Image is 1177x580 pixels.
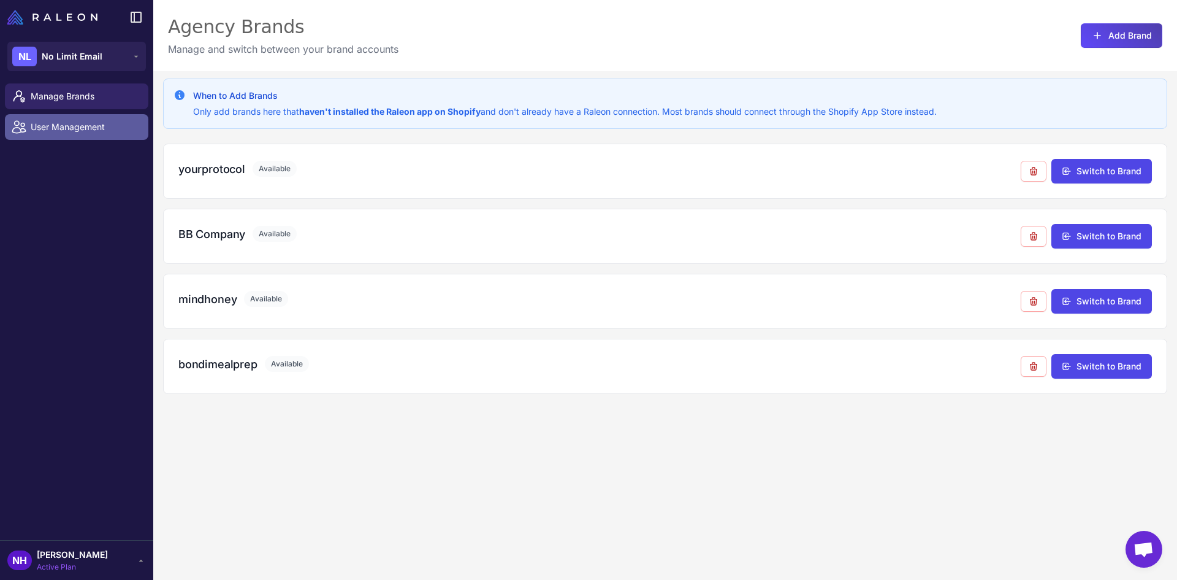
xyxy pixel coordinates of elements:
span: Active Plan [37,562,108,573]
span: Available [253,226,297,242]
span: Manage Brands [31,90,139,103]
span: User Management [31,120,139,134]
span: Available [244,291,288,307]
button: Switch to Brand [1051,289,1152,314]
button: Switch to Brand [1051,224,1152,249]
h3: yourprotocol [178,161,245,177]
div: NL [12,47,37,66]
button: Remove from agency [1021,161,1046,182]
button: Switch to Brand [1051,354,1152,379]
span: Available [265,356,309,372]
div: Open chat [1126,531,1162,568]
button: Remove from agency [1021,226,1046,247]
a: Raleon Logo [7,10,102,25]
span: No Limit Email [42,50,102,63]
span: Available [253,161,297,177]
button: Remove from agency [1021,356,1046,377]
p: Only add brands here that and don't already have a Raleon connection. Most brands should connect ... [193,105,937,118]
div: Agency Brands [168,15,398,39]
p: Manage and switch between your brand accounts [168,42,398,56]
button: Add Brand [1081,23,1162,48]
h3: When to Add Brands [193,89,937,102]
h3: bondimealprep [178,356,257,373]
h3: mindhoney [178,291,237,307]
a: User Management [5,114,148,140]
button: Switch to Brand [1051,159,1152,184]
h3: BB Company [178,226,245,242]
button: Remove from agency [1021,291,1046,312]
div: NH [7,551,32,570]
img: Raleon Logo [7,10,97,25]
a: Manage Brands [5,83,148,109]
button: NLNo Limit Email [7,42,146,71]
strong: haven't installed the Raleon app on Shopify [299,106,481,117]
span: [PERSON_NAME] [37,548,108,562]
